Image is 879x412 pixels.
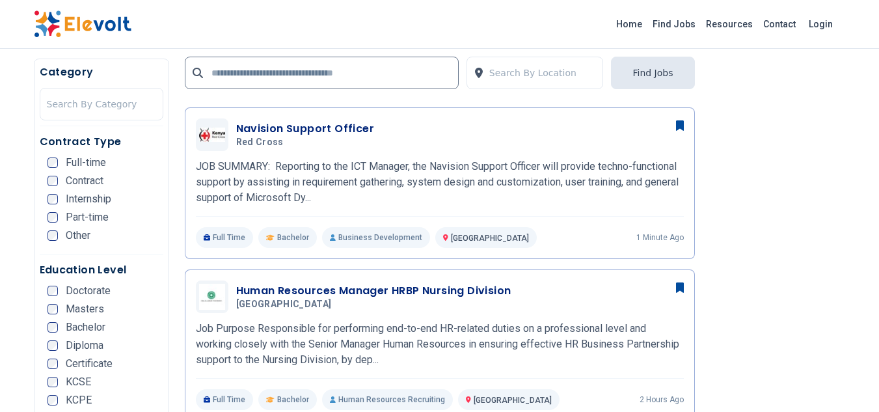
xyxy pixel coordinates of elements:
span: Internship [66,194,111,204]
a: Resources [701,14,758,34]
span: Doctorate [66,286,111,296]
input: KCPE [47,395,58,405]
span: [GEOGRAPHIC_DATA] [451,234,529,243]
input: Part-time [47,212,58,223]
span: [GEOGRAPHIC_DATA] [474,396,552,405]
span: Certificate [66,359,113,369]
span: Contract [66,176,103,186]
input: Other [47,230,58,241]
img: Elevolt [34,10,131,38]
a: Aga khan UniversityHuman Resources Manager HRBP Nursing Division[GEOGRAPHIC_DATA]Job Purpose Resp... [196,281,684,410]
input: KCSE [47,377,58,387]
p: 2 hours ago [640,394,684,405]
span: Bachelor [277,232,309,243]
h3: Navision Support Officer [236,121,375,137]
p: Human Resources Recruiting [322,389,453,410]
span: Bachelor [66,322,105,333]
input: Certificate [47,359,58,369]
a: Home [611,14,647,34]
h3: Human Resources Manager HRBP Nursing Division [236,283,511,299]
span: Bachelor [277,394,309,405]
span: Masters [66,304,104,314]
span: Full-time [66,158,106,168]
a: Find Jobs [647,14,701,34]
span: Other [66,230,90,241]
input: Bachelor [47,322,58,333]
p: Full Time [196,389,254,410]
p: JOB SUMMARY: Reporting to the ICT Manager, the Navision Support Officer will provide techno-funct... [196,159,684,206]
input: Doctorate [47,286,58,296]
img: Red cross [199,128,225,142]
span: KCSE [66,377,91,387]
input: Diploma [47,340,58,351]
span: Diploma [66,340,103,351]
input: Masters [47,304,58,314]
a: Login [801,11,841,37]
h5: Contract Type [40,134,163,150]
p: Full Time [196,227,254,248]
p: Job Purpose Responsible for performing end-to-end HR-related duties on a professional level and w... [196,321,684,368]
iframe: Chat Widget [814,350,879,412]
span: Part-time [66,212,109,223]
span: Red cross [236,137,284,148]
span: KCPE [66,395,92,405]
span: [GEOGRAPHIC_DATA] [236,299,332,310]
p: 1 minute ago [636,232,684,243]
h5: Education Level [40,262,163,278]
input: Internship [47,194,58,204]
img: Aga khan University [199,284,225,310]
p: Business Development [322,227,430,248]
input: Contract [47,176,58,186]
button: Find Jobs [611,57,694,89]
a: Red crossNavision Support OfficerRed crossJOB SUMMARY: Reporting to the ICT Manager, the Navision... [196,118,684,248]
h5: Category [40,64,163,80]
a: Contact [758,14,801,34]
input: Full-time [47,158,58,168]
